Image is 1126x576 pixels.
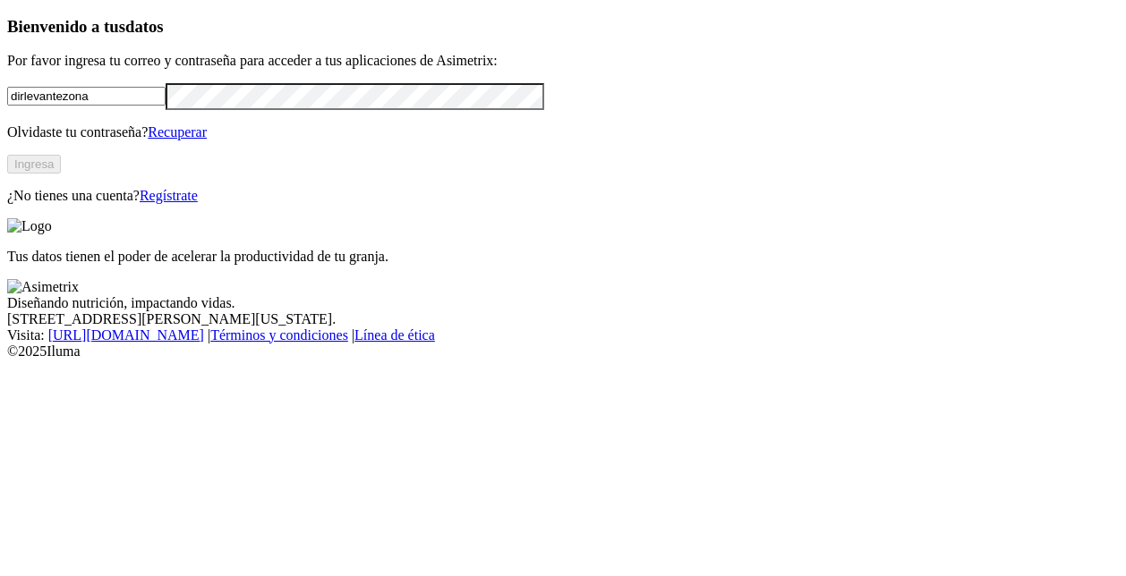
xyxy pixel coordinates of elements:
a: Recuperar [148,124,207,140]
button: Ingresa [7,155,61,174]
p: Olvidaste tu contraseña? [7,124,1119,140]
img: Asimetrix [7,279,79,295]
p: ¿No tienes una cuenta? [7,188,1119,204]
div: [STREET_ADDRESS][PERSON_NAME][US_STATE]. [7,311,1119,327]
p: Tus datos tienen el poder de acelerar la productividad de tu granja. [7,249,1119,265]
a: Regístrate [140,188,198,203]
div: Visita : | | [7,327,1119,343]
div: © 2025 Iluma [7,343,1119,360]
p: Por favor ingresa tu correo y contraseña para acceder a tus aplicaciones de Asimetrix: [7,53,1119,69]
input: Tu correo [7,87,166,106]
a: Línea de ética [354,327,435,343]
div: Diseñando nutrición, impactando vidas. [7,295,1119,311]
img: Logo [7,218,52,234]
a: [URL][DOMAIN_NAME] [48,327,204,343]
a: Términos y condiciones [210,327,348,343]
span: datos [125,17,164,36]
h3: Bienvenido a tus [7,17,1119,37]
